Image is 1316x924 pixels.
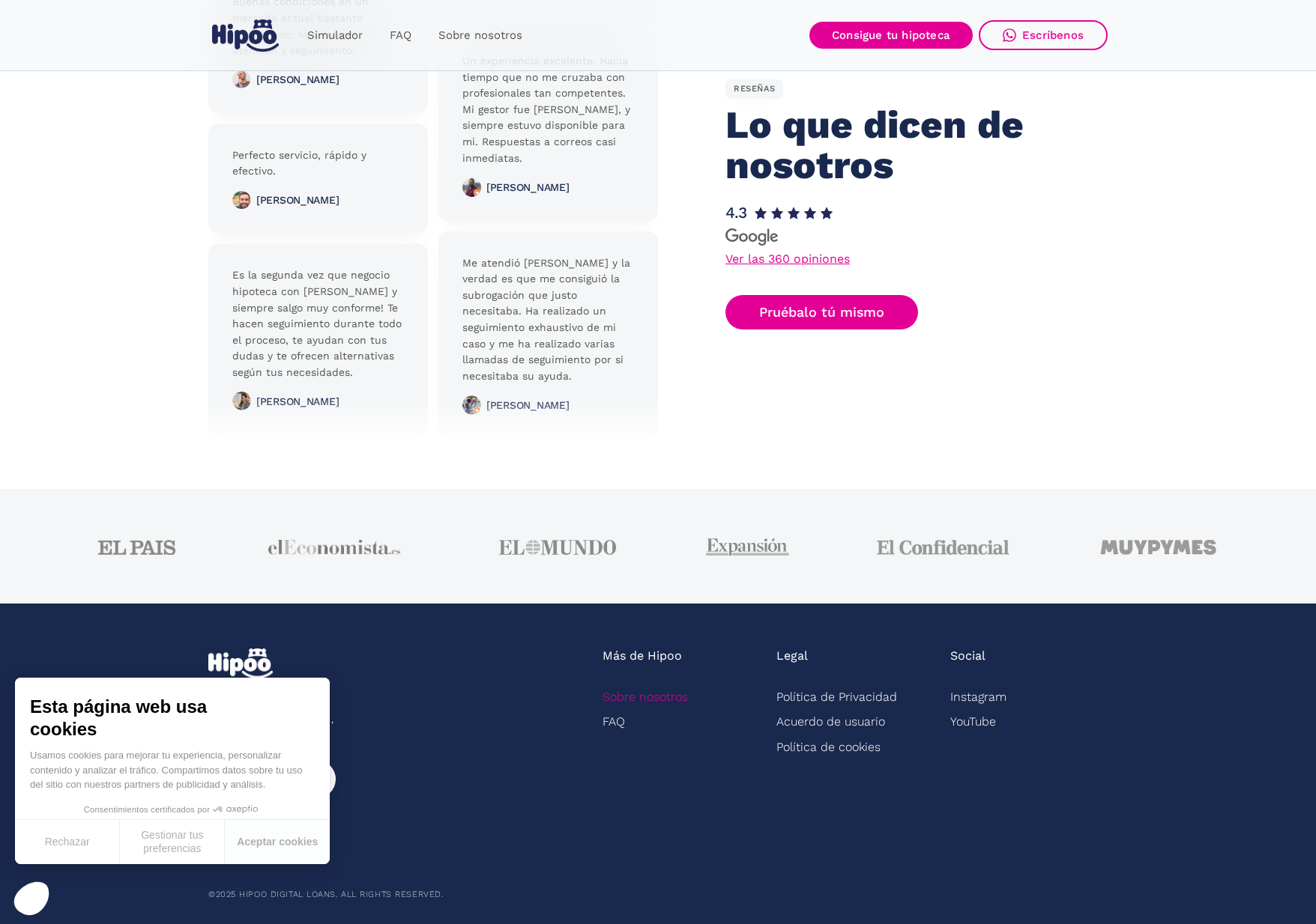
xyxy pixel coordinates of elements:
a: Política de Privacidad [776,684,897,709]
a: Instagram [950,684,1006,709]
div: Social [950,648,986,664]
h2: Lo que dicen de nosotros [725,105,1071,186]
a: FAQ [603,709,625,734]
a: Sobre nosotros [425,21,536,50]
div: ©2025 Hipoo Digital Loans. All rights reserved. [208,888,443,902]
a: Escríbenos [979,20,1108,50]
a: Política de cookies [776,735,881,759]
a: Ver las 360 opiniones [725,253,850,265]
div: Escríbenos [1022,28,1084,42]
a: Consigue tu hipoteca [809,22,973,49]
a: home [208,13,282,58]
a: YouTube [950,709,996,734]
a: FAQ [376,21,425,50]
div: Legal [776,648,808,664]
a: Simulador [294,21,376,50]
a: Sobre nosotros [603,684,688,709]
a: Acuerdo de usuario [776,709,885,734]
div: Más de Hipoo [603,648,682,664]
h1: 4.3 [725,204,746,222]
a: Pruébalo tú mismo [725,295,918,330]
div: RESEÑAS [725,79,783,99]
